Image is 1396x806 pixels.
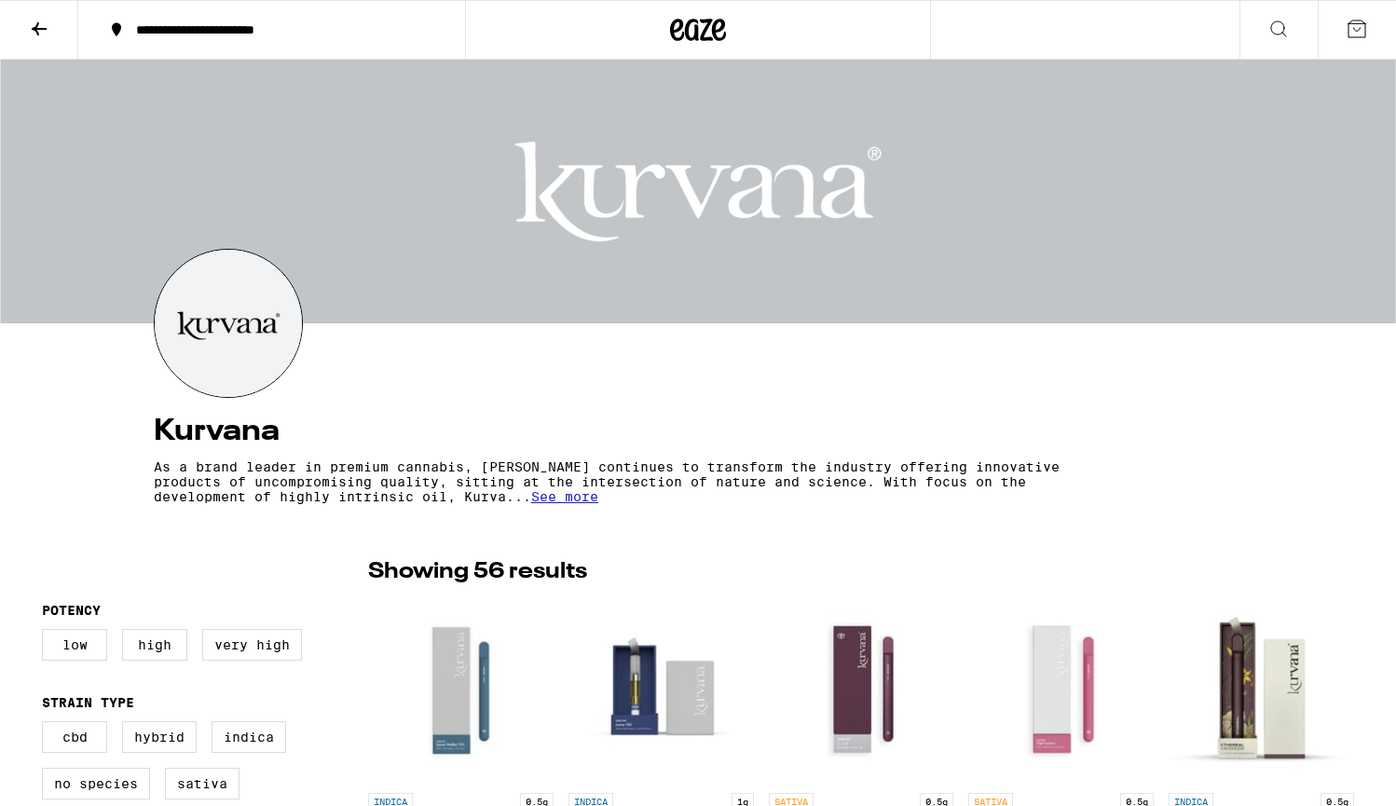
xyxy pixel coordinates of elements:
[42,768,150,799] label: No Species
[122,629,187,661] label: High
[769,597,954,784] img: Kurvana - ASCND C. Jack AIO - 0.5g
[42,629,107,661] label: Low
[155,250,302,397] img: Kurvana logo
[154,459,1078,504] p: As a brand leader in premium cannabis, [PERSON_NAME] continues to transform the industry offering...
[122,721,197,753] label: Hybrid
[531,489,598,504] span: See more
[968,597,1154,784] img: Kurvana - ASCND High Fashion AIO - 0.5g
[202,629,302,661] label: Very High
[42,603,101,618] legend: Potency
[154,417,1242,446] h4: Kurvana
[1169,597,1354,784] img: Kurvana - Ethereal: Tropaya Live Rosin AIO - 0.5g
[42,695,134,710] legend: Strain Type
[212,721,286,753] label: Indica
[568,597,754,784] img: Kurvana - ASCND Lunar OG - 1g
[368,556,587,588] p: Showing 56 results
[42,721,107,753] label: CBD
[368,597,554,784] img: Kurvana - ASCND Space Walker OG AIO - 0.5g
[165,768,240,799] label: Sativa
